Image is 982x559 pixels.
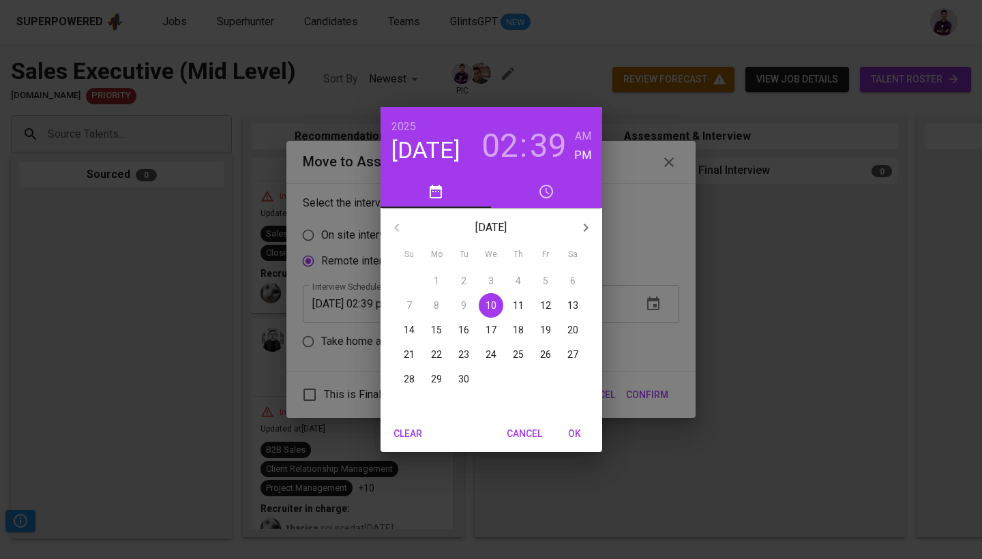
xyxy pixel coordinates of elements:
[567,299,578,312] p: 13
[424,318,449,342] button: 15
[391,425,424,442] span: Clear
[479,293,503,318] button: 10
[513,348,524,361] p: 25
[533,293,558,318] button: 12
[506,293,531,318] button: 11
[533,342,558,367] button: 26
[397,318,421,342] button: 14
[397,248,421,262] span: Su
[479,342,503,367] button: 24
[451,342,476,367] button: 23
[391,117,416,136] button: 2025
[507,425,542,442] span: Cancel
[559,425,591,442] span: OK
[553,421,597,447] button: OK
[540,348,551,361] p: 26
[520,127,527,165] h3: :
[486,348,496,361] p: 24
[451,367,476,391] button: 30
[404,372,415,386] p: 28
[431,372,442,386] p: 29
[501,421,548,447] button: Cancel
[506,342,531,367] button: 25
[404,323,415,337] p: 14
[533,248,558,262] span: Fr
[386,421,430,447] button: Clear
[561,342,585,367] button: 27
[479,248,503,262] span: We
[540,299,551,312] p: 12
[575,127,591,146] h6: AM
[481,127,518,165] button: 02
[506,318,531,342] button: 18
[561,293,585,318] button: 13
[506,248,531,262] span: Th
[391,136,460,165] button: [DATE]
[530,127,567,165] button: 39
[533,318,558,342] button: 19
[479,318,503,342] button: 17
[431,323,442,337] p: 15
[413,220,569,236] p: [DATE]
[561,248,585,262] span: Sa
[451,318,476,342] button: 16
[397,342,421,367] button: 21
[397,367,421,391] button: 28
[574,127,591,146] button: AM
[567,323,578,337] p: 20
[540,323,551,337] p: 19
[574,146,591,165] button: PM
[404,348,415,361] p: 21
[458,372,469,386] p: 30
[567,348,578,361] p: 27
[431,348,442,361] p: 22
[486,323,496,337] p: 17
[513,299,524,312] p: 11
[513,323,524,337] p: 18
[424,248,449,262] span: Mo
[424,342,449,367] button: 22
[451,248,476,262] span: Tu
[458,323,469,337] p: 16
[424,367,449,391] button: 29
[486,299,496,312] p: 10
[458,348,469,361] p: 23
[561,318,585,342] button: 20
